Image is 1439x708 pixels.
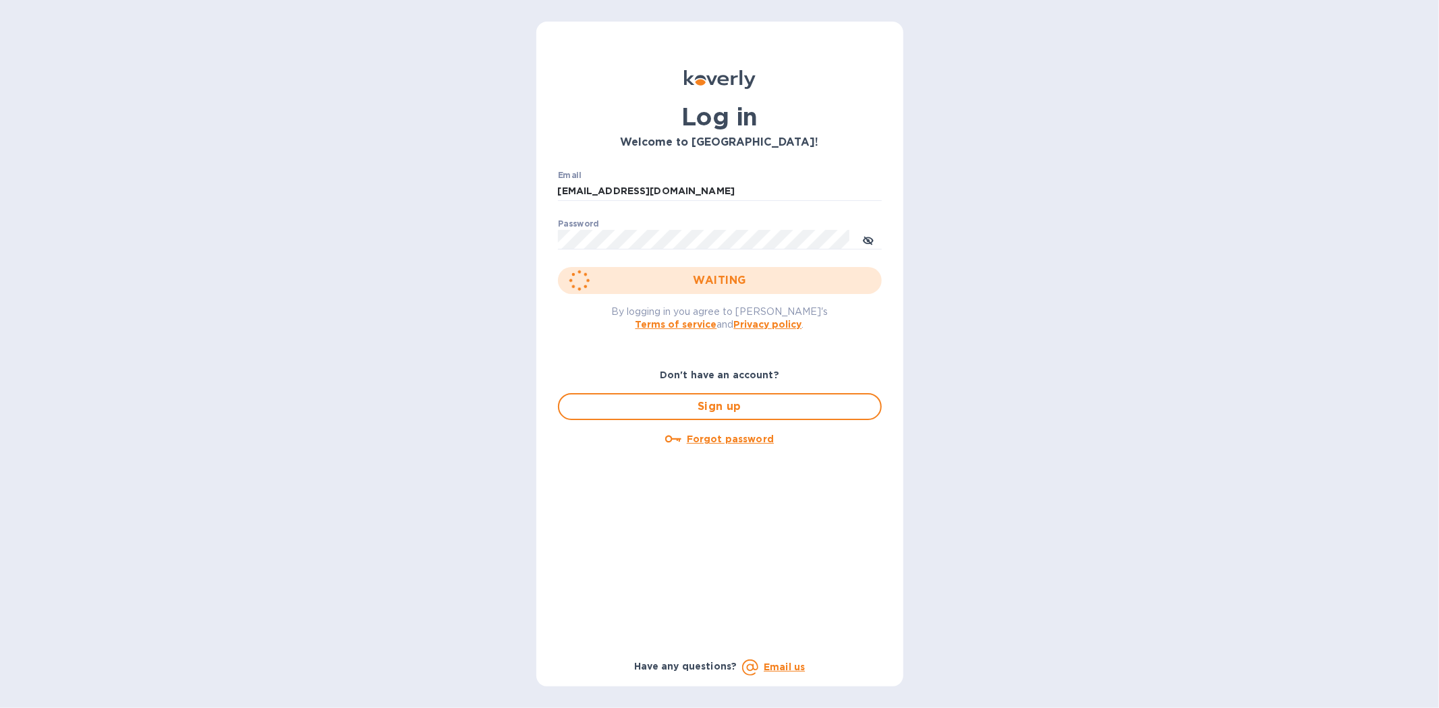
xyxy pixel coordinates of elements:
label: Email [558,171,582,179]
label: Password [558,220,599,228]
h3: Welcome to [GEOGRAPHIC_DATA]! [558,136,882,149]
b: Don't have an account? [660,370,779,380]
b: Have any questions? [634,661,737,672]
img: Koverly [684,70,756,89]
button: Sign up [558,393,882,420]
span: By logging in you agree to [PERSON_NAME]'s and . [611,306,828,330]
a: Privacy policy [734,319,802,330]
h1: Log in [558,102,882,131]
input: Enter email address [558,181,882,202]
u: Forgot password [687,434,774,444]
a: Email us [764,661,805,672]
button: toggle password visibility [855,226,882,253]
span: Sign up [570,399,870,415]
a: Terms of service [636,319,717,330]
